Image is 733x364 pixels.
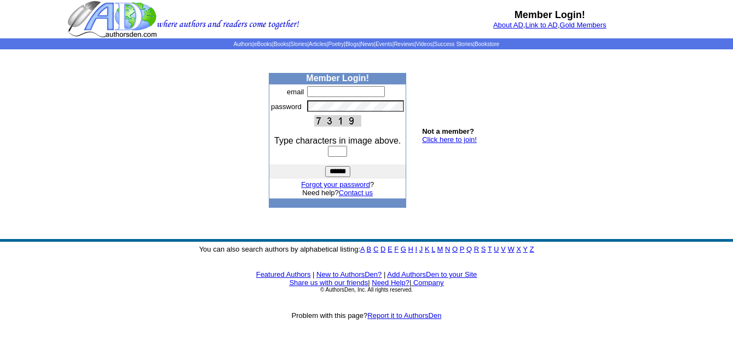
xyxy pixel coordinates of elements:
[361,41,374,47] a: News
[345,41,359,47] a: Blogs
[199,245,534,253] font: You can also search authors by alphabetical listing:
[339,189,373,197] a: Contact us
[316,270,382,278] a: New to AuthorsDen?
[313,270,314,278] font: |
[290,41,307,47] a: Stories
[384,270,385,278] font: |
[501,245,506,253] a: V
[376,41,393,47] a: Events
[394,41,414,47] a: Reviews
[254,41,272,47] a: eBooks
[507,245,514,253] a: W
[559,21,606,29] a: Gold Members
[289,278,368,287] a: Share us with our friends
[408,245,413,253] a: H
[274,136,401,145] font: Type characters in image above.
[380,245,385,253] a: D
[373,245,378,253] a: C
[274,41,289,47] a: Books
[419,245,423,253] a: J
[287,88,304,96] font: email
[360,245,365,253] a: A
[474,245,479,253] a: R
[425,245,430,253] a: K
[372,278,409,287] a: Need Help?
[434,41,474,47] a: Success Stories
[431,245,435,253] a: L
[516,245,521,253] a: X
[306,73,369,83] b: Member Login!
[523,245,527,253] a: Y
[445,245,450,253] a: N
[271,103,302,111] font: password
[515,9,585,20] b: Member Login!
[415,245,418,253] a: I
[301,180,370,189] a: Forgot your password
[301,180,374,189] font: ?
[302,189,373,197] font: Need help?
[494,245,499,253] a: U
[416,41,432,47] a: Videos
[488,245,492,253] a: T
[437,245,443,253] a: M
[422,127,474,135] b: Not a member?
[466,245,472,253] a: Q
[394,245,399,253] a: F
[460,245,464,253] a: P
[413,278,444,287] a: Company
[367,245,372,253] a: B
[409,278,444,287] font: |
[388,245,393,253] a: E
[368,278,370,287] font: |
[314,115,361,127] img: This Is CAPTCHA Image
[320,287,413,293] font: © AuthorsDen, Inc. All rights reserved.
[309,41,327,47] a: Articles
[401,245,406,253] a: G
[292,311,442,320] font: Problem with this page?
[367,311,441,320] a: Report it to AuthorsDen
[481,245,486,253] a: S
[493,21,607,29] font: , ,
[452,245,458,253] a: O
[387,270,477,278] a: Add AuthorsDen to your Site
[256,270,311,278] a: Featured Authors
[234,41,499,47] span: | | | | | | | | | | | |
[475,41,499,47] a: Bookstore
[493,21,523,29] a: About AD
[328,41,344,47] a: Poetry
[422,135,477,144] a: Click here to join!
[529,245,534,253] a: Z
[525,21,557,29] a: Link to AD
[234,41,252,47] a: Authors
